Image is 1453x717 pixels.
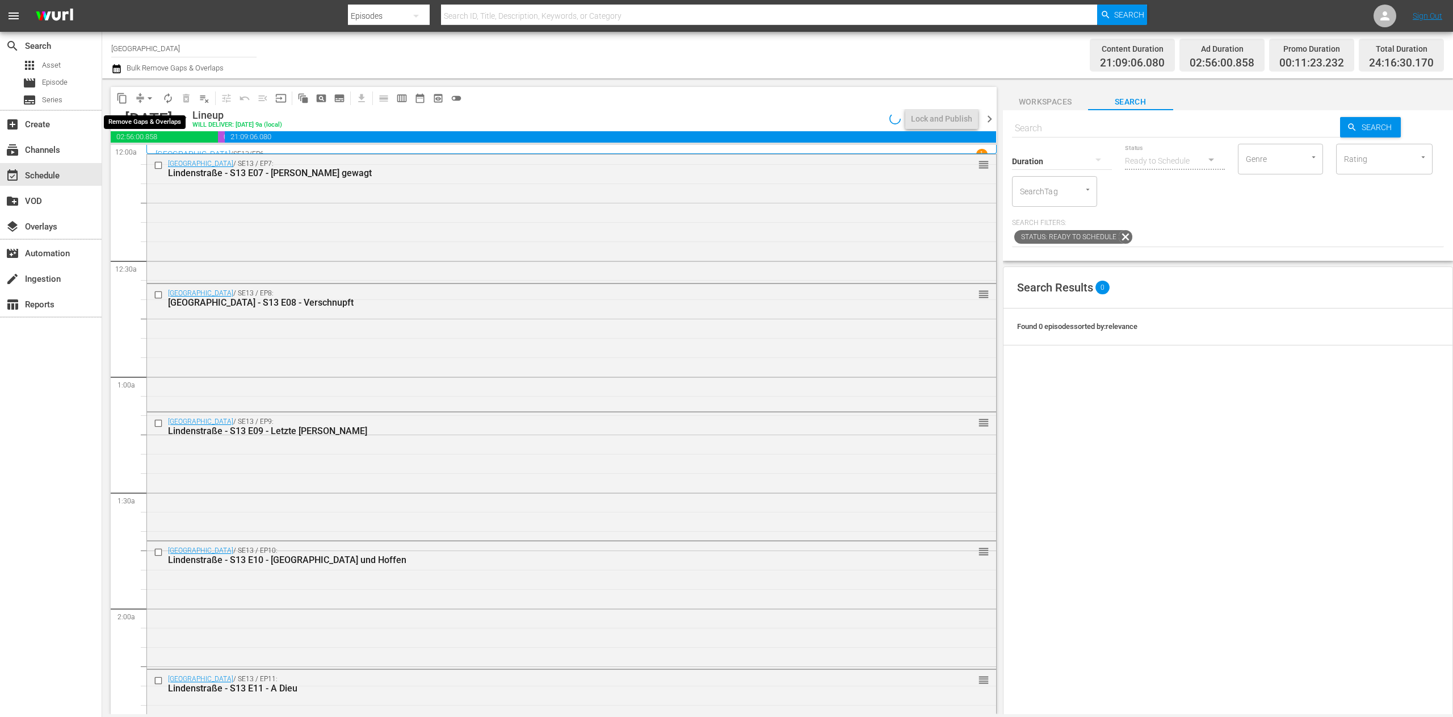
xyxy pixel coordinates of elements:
[1190,57,1254,70] span: 02:56:00.858
[1014,230,1119,244] span: Status: Ready to Schedule
[1100,57,1165,70] span: 21:09:06.080
[1017,322,1137,331] span: Found 0 episodes sorted by: relevance
[6,247,19,260] span: Automation
[334,93,345,104] span: subtitles_outlined
[168,555,931,565] div: Lindenstraße - S13 E10 - [GEOGRAPHIC_DATA] und Hoffen
[192,122,282,129] div: WILL DELIVER: [DATE] 9a (local)
[168,426,931,436] div: Lindenstraße - S13 E09 - Letzte [PERSON_NAME]
[980,150,984,158] p: 1
[1114,5,1144,25] span: Search
[905,109,978,129] button: Lock and Publish
[177,89,195,107] span: Select an event to delete
[236,89,254,107] span: Revert to Primary Episode
[168,683,931,694] div: Lindenstraße - S13 E11 - A Dieu
[414,93,426,104] span: date_range_outlined
[42,94,62,106] span: Series
[27,3,82,30] img: ans4CAIJ8jUAAAAAAAAAAAAAAAAAAAAAAAAgQb4GAAAAAAAAAAAAAAAAAAAAAAAAJMjXAAAAAAAAAAAAAAAAAAAAAAAAgAT5G...
[199,93,210,104] span: playlist_remove_outlined
[162,93,174,104] span: autorenew_outlined
[156,149,230,159] a: [GEOGRAPHIC_DATA]
[195,89,213,107] span: Clear Lineup
[125,64,224,72] span: Bulk Remove Gaps & Overlaps
[213,87,236,109] span: Customize Events
[6,143,19,157] span: Channels
[1190,41,1254,57] div: Ad Duration
[192,109,282,122] div: Lineup
[1088,95,1173,109] span: Search
[1357,117,1401,137] span: Search
[1279,41,1344,57] div: Promo Duration
[447,89,465,107] span: 24 hours Lineup View is OFF
[396,93,408,104] span: calendar_view_week_outlined
[230,150,233,158] p: /
[275,93,287,104] span: input
[978,159,989,170] button: reorder
[978,416,989,429] span: reorder
[125,110,173,128] div: [DATE]
[42,60,61,71] span: Asset
[330,89,348,107] span: Create Series Block
[23,59,36,72] span: apps
[6,169,19,182] span: Schedule
[1125,145,1225,177] div: Ready to Schedule
[393,89,411,107] span: Week Calendar View
[978,674,989,686] span: reorder
[168,289,931,308] div: / SE13 / EP8:
[168,297,931,308] div: [GEOGRAPHIC_DATA] - S13 E08 - Verschnupft
[159,89,177,107] span: Loop Content
[168,168,931,178] div: Lindenstraße - S13 E07 - [PERSON_NAME] gewagt
[1095,281,1110,294] span: 0
[144,93,156,104] span: arrow_drop_down
[1097,5,1147,25] button: Search
[168,418,233,426] a: [GEOGRAPHIC_DATA]
[1418,152,1429,162] button: Open
[1012,218,1444,228] p: Search Filters:
[982,112,997,126] span: chevron_right
[312,89,330,107] span: Create Search Block
[6,220,19,234] span: Overlays
[168,675,233,683] a: [GEOGRAPHIC_DATA]
[168,160,931,178] div: / SE13 / EP7:
[168,547,931,565] div: / SE13 / EP10:
[6,118,19,131] span: Create
[23,93,36,107] span: Series
[23,76,36,90] span: Episode
[168,675,931,694] div: / SE13 / EP11:
[233,150,252,158] p: SE13 /
[6,194,19,208] span: VOD
[111,112,125,126] span: chevron_left
[411,89,429,107] span: Month Calendar View
[225,131,997,143] span: 21:09:06.080
[6,39,19,53] span: Search
[978,159,989,171] span: reorder
[432,93,444,104] span: preview_outlined
[1308,152,1319,162] button: Open
[316,93,327,104] span: pageview_outlined
[451,93,462,104] span: toggle_off
[7,9,20,23] span: menu
[218,131,225,143] span: 00:11:23.232
[168,418,931,436] div: / SE13 / EP9:
[6,298,19,311] span: Reports
[111,131,218,143] span: 02:56:00.858
[168,160,233,168] a: [GEOGRAPHIC_DATA]
[254,89,272,107] span: Fill episodes with ad slates
[371,87,393,109] span: Day Calendar View
[116,93,128,104] span: content_copy
[1369,57,1434,70] span: 24:16:30.170
[168,547,233,555] a: [GEOGRAPHIC_DATA]
[6,272,19,286] span: Ingestion
[1340,117,1401,137] button: Search
[1100,41,1165,57] div: Content Duration
[42,77,68,88] span: Episode
[1003,95,1088,109] span: Workspaces
[1279,57,1344,70] span: 00:11:23.232
[1413,11,1442,20] a: Sign Out
[978,416,989,428] button: reorder
[978,545,989,558] span: reorder
[429,89,447,107] span: View Backup
[1369,41,1434,57] div: Total Duration
[978,288,989,299] button: reorder
[911,109,972,129] div: Lock and Publish
[978,674,989,685] button: reorder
